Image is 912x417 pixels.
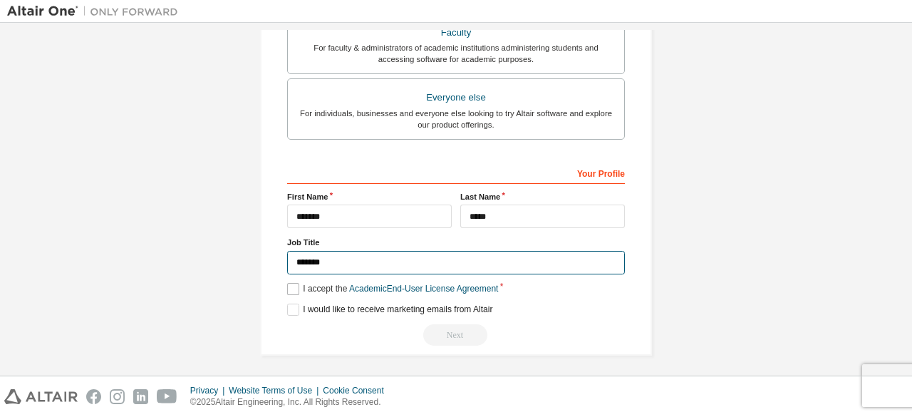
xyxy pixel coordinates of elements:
[86,389,101,404] img: facebook.svg
[287,283,498,295] label: I accept the
[157,389,177,404] img: youtube.svg
[296,23,616,43] div: Faculty
[287,324,625,346] div: Email already exists
[110,389,125,404] img: instagram.svg
[190,385,229,396] div: Privacy
[287,237,625,248] label: Job Title
[287,191,452,202] label: First Name
[296,88,616,108] div: Everyone else
[4,389,78,404] img: altair_logo.svg
[296,42,616,65] div: For faculty & administrators of academic institutions administering students and accessing softwa...
[7,4,185,19] img: Altair One
[323,385,392,396] div: Cookie Consent
[349,284,498,294] a: Academic End-User License Agreement
[287,304,492,316] label: I would like to receive marketing emails from Altair
[190,396,393,408] p: © 2025 Altair Engineering, Inc. All Rights Reserved.
[460,191,625,202] label: Last Name
[287,161,625,184] div: Your Profile
[133,389,148,404] img: linkedin.svg
[296,108,616,130] div: For individuals, businesses and everyone else looking to try Altair software and explore our prod...
[229,385,323,396] div: Website Terms of Use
